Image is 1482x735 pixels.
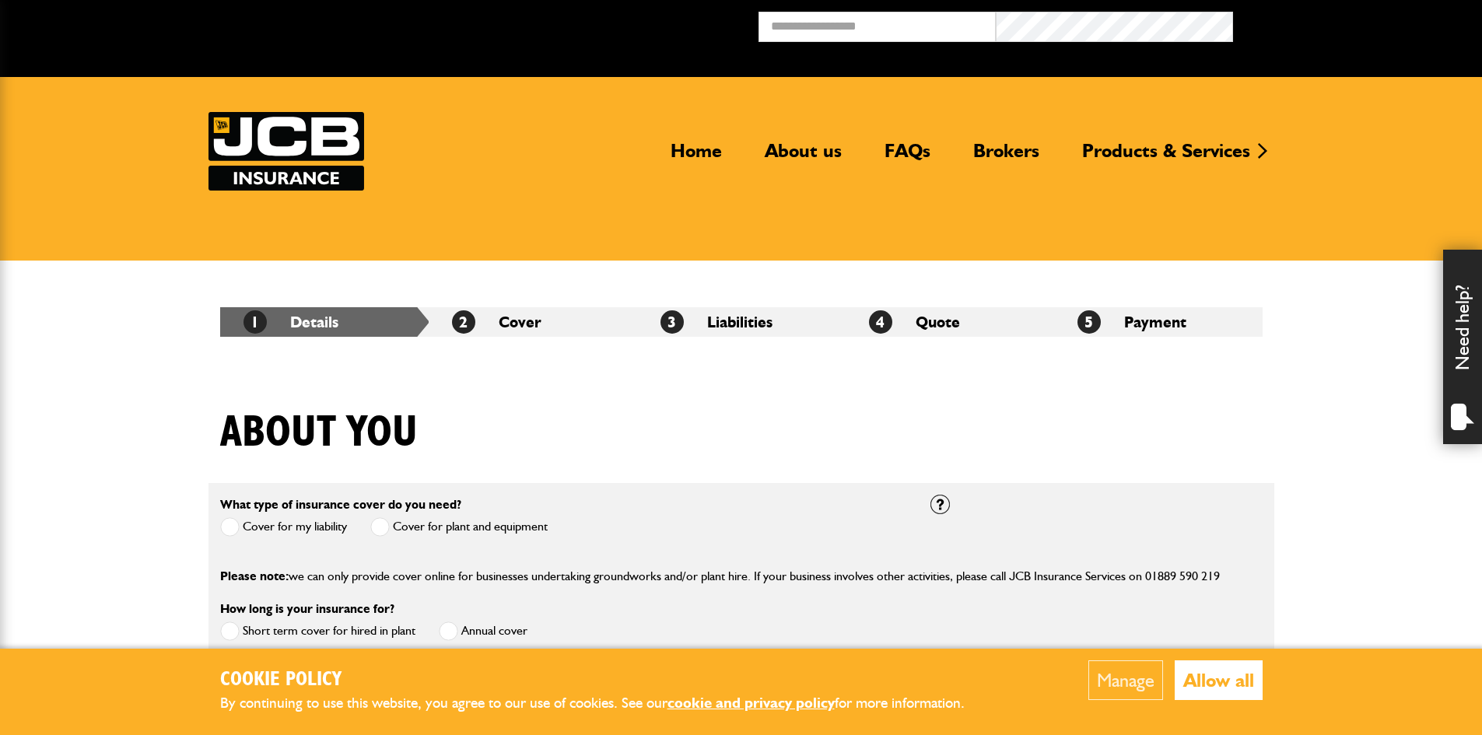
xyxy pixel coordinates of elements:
label: Annual cover [439,621,527,641]
p: we can only provide cover online for businesses undertaking groundworks and/or plant hire. If you... [220,566,1263,586]
a: About us [753,139,853,175]
h2: Cookie Policy [220,668,990,692]
span: Please note: [220,569,289,583]
label: Cover for my liability [220,517,347,537]
a: Products & Services [1070,139,1262,175]
button: Broker Login [1233,12,1470,36]
a: Home [659,139,734,175]
li: Payment [1054,307,1263,337]
a: cookie and privacy policy [667,694,835,712]
span: 5 [1077,310,1101,334]
span: 2 [452,310,475,334]
li: Liabilities [637,307,846,337]
li: Quote [846,307,1054,337]
button: Allow all [1175,660,1263,700]
li: Details [220,307,429,337]
label: How long is your insurance for? [220,603,394,615]
label: Short term cover for hired in plant [220,621,415,641]
a: JCB Insurance Services [208,112,364,191]
a: Brokers [962,139,1051,175]
li: Cover [429,307,637,337]
span: 4 [869,310,892,334]
span: 3 [660,310,684,334]
h1: About you [220,407,418,459]
div: Need help? [1443,250,1482,444]
label: What type of insurance cover do you need? [220,499,461,511]
a: FAQs [873,139,942,175]
label: Cover for plant and equipment [370,517,548,537]
button: Manage [1088,660,1163,700]
img: JCB Insurance Services logo [208,112,364,191]
p: By continuing to use this website, you agree to our use of cookies. See our for more information. [220,691,990,716]
span: 1 [243,310,267,334]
